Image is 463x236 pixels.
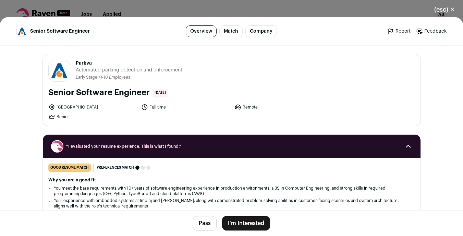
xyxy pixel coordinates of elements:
span: Automated parking detection and enforcement. [76,67,184,74]
a: Match [219,25,243,37]
span: Preferences match [97,164,134,171]
h1: Senior Software Engineer [48,87,150,98]
img: 95b817278b5a1a35492cf9a3e7be0186c0a143224e7f0a9b030082705e161490.png [17,26,27,36]
li: You meet the base requirements with 10+ years of software engineering experience in production en... [54,186,410,196]
li: Senior [48,113,137,120]
a: Report [387,28,411,35]
a: Feedback [416,28,447,35]
a: Overview [186,25,217,37]
span: “I evaluated your resume experience. This is what I found.” [66,144,397,149]
span: [DATE] [153,89,168,97]
span: Parkva [76,60,184,67]
button: Close modal [426,2,463,17]
div: good resume match [48,164,91,172]
a: Company [245,25,277,37]
h2: Why you are a good fit [48,177,415,183]
li: Remote [234,104,324,111]
span: Senior Software Engineer [30,28,90,35]
li: Early Stage [76,75,99,80]
span: 1-10 Employees [100,75,130,79]
li: / [99,75,130,80]
li: [GEOGRAPHIC_DATA] [48,104,137,111]
button: Pass [193,216,217,231]
button: I'm Interested [222,216,270,231]
img: 95b817278b5a1a35492cf9a3e7be0186c0a143224e7f0a9b030082705e161490.png [49,60,70,81]
li: Full time [141,104,230,111]
li: Your experience with embedded systems at Impinj and [PERSON_NAME], along with demonstrated proble... [54,198,410,209]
